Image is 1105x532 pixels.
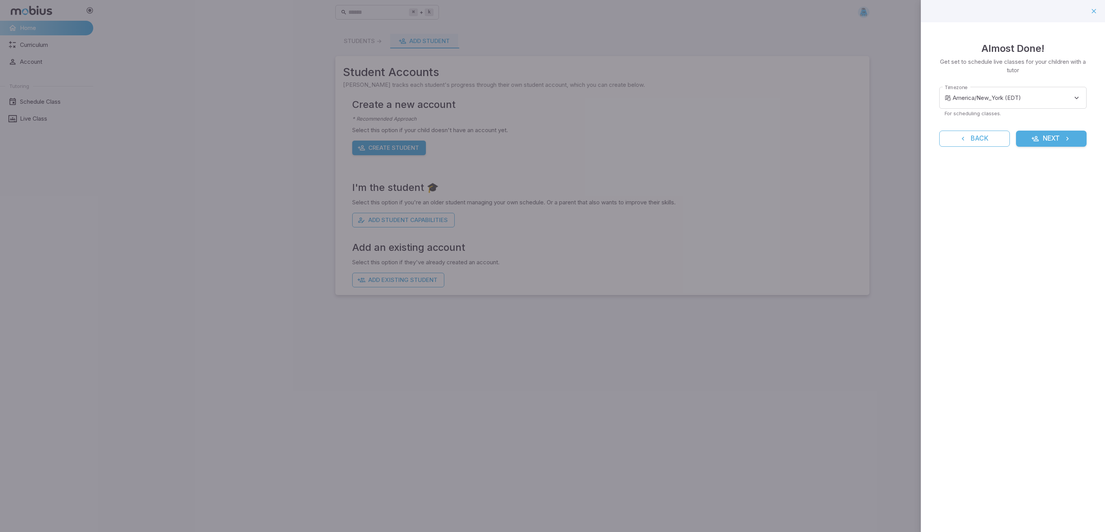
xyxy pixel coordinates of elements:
[953,87,1087,109] div: America/New_York (EDT)
[945,110,1081,117] p: For scheduling classes.
[939,131,1010,147] button: Back
[981,41,1044,56] h4: Almost Done!
[1016,131,1087,147] button: Next
[945,84,968,91] label: Timezone
[939,58,1087,75] p: Get set to schedule live classes for your children with a tutor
